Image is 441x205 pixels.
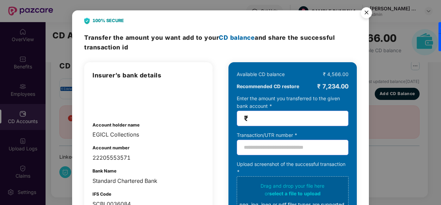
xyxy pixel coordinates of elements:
b: IFS Code [92,192,111,197]
button: Close [357,4,375,22]
img: svg+xml;base64,PHN2ZyB4bWxucz0iaHR0cDovL3d3dy53My5vcmcvMjAwMC9zdmciIHdpZHRoPSIyNCIgaGVpZ2h0PSIyOC... [84,18,90,24]
div: ₹ 7,234.00 [317,82,349,91]
span: ₹ [244,114,248,122]
b: Account number [92,145,129,150]
div: Standard Chartered Bank [92,177,204,185]
b: Account holder name [92,122,140,128]
img: login [92,87,128,111]
b: Recommended CD restore [237,83,299,90]
span: you want add to your [151,34,255,41]
div: or [239,190,346,197]
span: select a file to upload [269,190,321,196]
span: CD balance [219,34,255,41]
div: Transaction/UTR number * [237,131,349,139]
h3: Transfer the amount and share the successful transaction id [84,33,357,52]
div: EGICL Collections [92,130,204,139]
div: 22205553571 [92,153,204,162]
b: 100% SECURE [92,17,124,24]
div: Enter the amount you transferred to the given bank account * [237,95,349,126]
img: svg+xml;base64,PHN2ZyB4bWxucz0iaHR0cDovL3d3dy53My5vcmcvMjAwMC9zdmciIHdpZHRoPSI1NiIgaGVpZ2h0PSI1Ni... [357,4,376,24]
div: ₹ 4,566.00 [323,71,349,78]
h3: Insurer’s bank details [92,71,204,80]
div: Available CD balance [237,71,285,78]
b: Bank Name [92,168,117,174]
